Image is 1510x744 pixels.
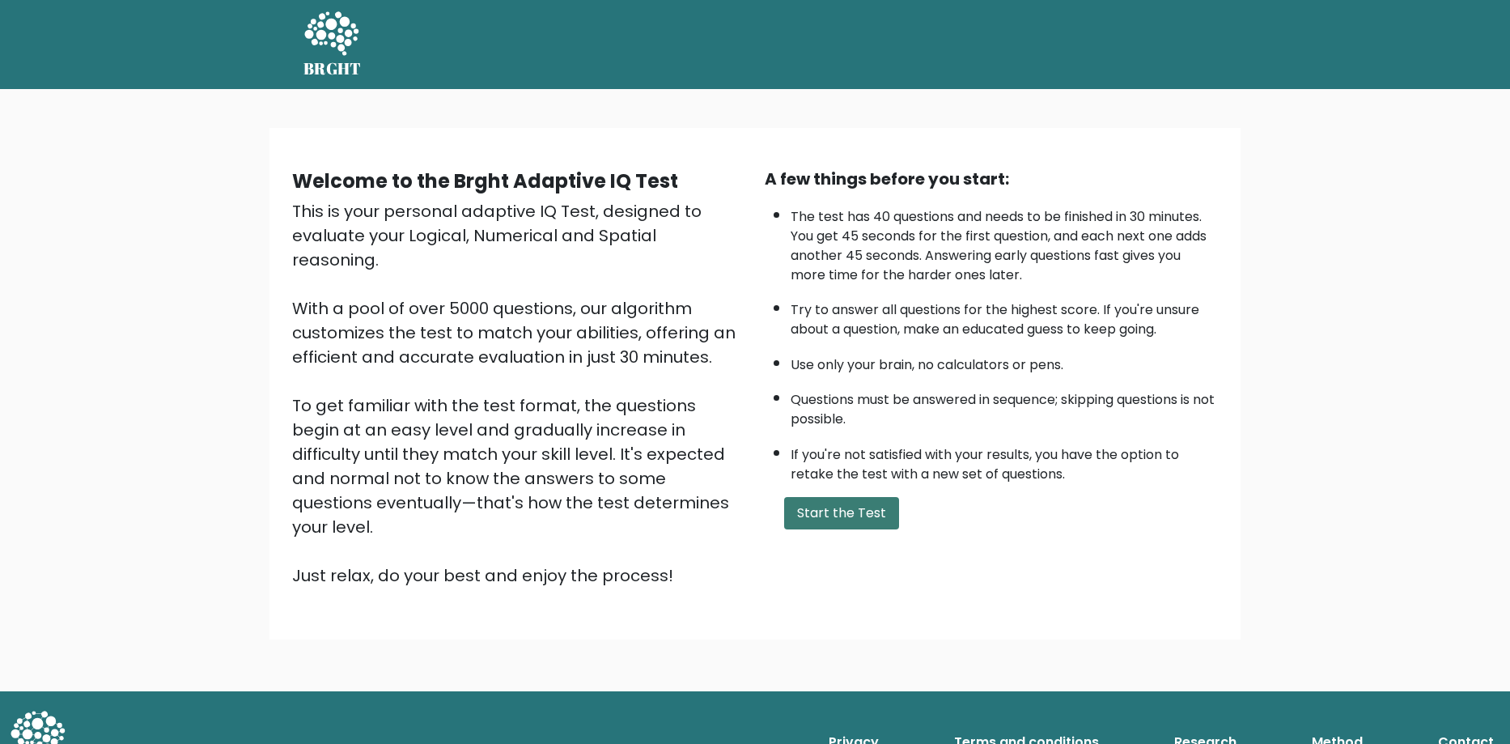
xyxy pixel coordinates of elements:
[303,6,362,83] a: BRGHT
[791,199,1218,285] li: The test has 40 questions and needs to be finished in 30 minutes. You get 45 seconds for the firs...
[292,168,678,194] b: Welcome to the Brght Adaptive IQ Test
[303,59,362,79] h5: BRGHT
[791,382,1218,429] li: Questions must be answered in sequence; skipping questions is not possible.
[292,199,745,588] div: This is your personal adaptive IQ Test, designed to evaluate your Logical, Numerical and Spatial ...
[791,292,1218,339] li: Try to answer all questions for the highest score. If you're unsure about a question, make an edu...
[791,437,1218,484] li: If you're not satisfied with your results, you have the option to retake the test with a new set ...
[791,347,1218,375] li: Use only your brain, no calculators or pens.
[765,167,1218,191] div: A few things before you start:
[784,497,899,529] button: Start the Test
